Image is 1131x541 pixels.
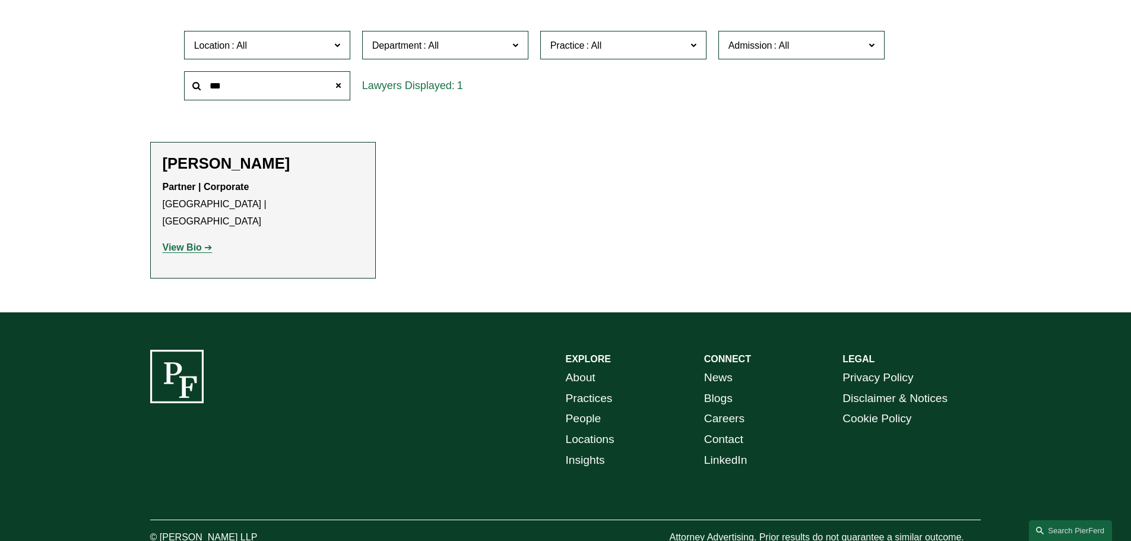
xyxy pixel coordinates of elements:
a: LinkedIn [704,450,747,471]
a: News [704,368,733,388]
a: Locations [566,429,614,450]
a: Insights [566,450,605,471]
p: [GEOGRAPHIC_DATA] | [GEOGRAPHIC_DATA] [163,179,363,230]
span: 1 [457,80,463,91]
strong: LEGAL [842,354,875,364]
span: Department [372,40,422,50]
span: Admission [728,40,772,50]
span: Location [194,40,230,50]
a: Contact [704,429,743,450]
a: Privacy Policy [842,368,913,388]
a: View Bio [163,242,213,252]
a: Disclaimer & Notices [842,388,948,409]
strong: EXPLORE [566,354,611,364]
a: Search this site [1029,520,1112,541]
span: Practice [550,40,585,50]
h2: [PERSON_NAME] [163,154,363,173]
a: Practices [566,388,613,409]
strong: Partner | Corporate [163,182,249,192]
strong: CONNECT [704,354,751,364]
a: Careers [704,409,745,429]
a: Cookie Policy [842,409,911,429]
a: Blogs [704,388,733,409]
strong: View Bio [163,242,202,252]
a: People [566,409,601,429]
a: About [566,368,595,388]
